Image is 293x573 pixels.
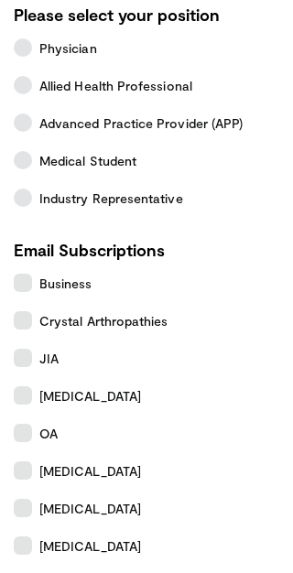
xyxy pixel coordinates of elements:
[39,114,243,133] span: Advanced Practice Provider (APP)
[39,274,92,293] span: Business
[39,536,141,556] span: [MEDICAL_DATA]
[39,38,97,58] span: Physician
[39,386,141,405] span: [MEDICAL_DATA]
[14,240,165,260] strong: Email Subscriptions
[39,461,141,481] span: [MEDICAL_DATA]
[39,311,168,330] span: Crystal Arthropathies
[39,151,136,170] span: Medical Student
[14,5,220,25] strong: Please select your position
[39,499,141,518] span: [MEDICAL_DATA]
[39,76,192,95] span: Allied Health Professional
[39,189,183,208] span: Industry Representative
[39,424,58,443] span: OA
[39,349,59,368] span: JIA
